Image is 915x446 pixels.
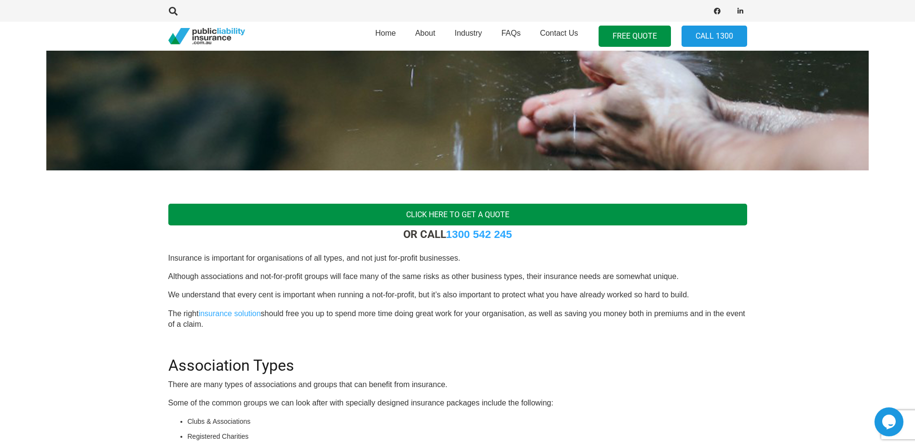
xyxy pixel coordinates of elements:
a: FREE QUOTE [599,26,671,47]
a: Search [164,7,183,15]
p: Insurance is important for organisations of all types, and not just for-profit businesses. [168,253,747,264]
a: Click Here To Get a Quote [168,204,747,225]
a: insurance solution [199,309,261,318]
p: We understand that every cent is important when running a not-for-profit, but it’s also important... [168,290,747,300]
span: About [415,29,436,37]
p: Although associations and not-for-profit groups will face many of the same risks as other busines... [168,271,747,282]
a: Home [366,19,406,54]
a: pli_logotransparent [168,28,245,45]
li: Registered Charities [188,431,747,442]
span: Home [375,29,396,37]
a: Facebook [710,4,724,18]
span: Industry [454,29,482,37]
strong: OR CALL [403,228,512,240]
span: Contact Us [540,29,578,37]
span: FAQs [501,29,520,37]
li: Clubs & Associations [188,416,747,427]
p: Some of the common groups we can look after with specially designed insurance packages include th... [168,398,747,408]
a: LinkedIn [734,4,747,18]
a: FAQs [492,19,530,54]
a: Industry [445,19,492,54]
a: Contact Us [530,19,587,54]
p: The right should free you up to spend more time doing great work for your organisation, as well a... [168,308,747,330]
iframe: chat widget [874,407,905,436]
a: About [406,19,445,54]
a: 1300 542 245 [446,228,512,240]
p: There are many types of associations and groups that can benefit from insurance. [168,379,747,390]
a: Call 1300 [682,26,747,47]
h2: Association Types [168,345,747,375]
